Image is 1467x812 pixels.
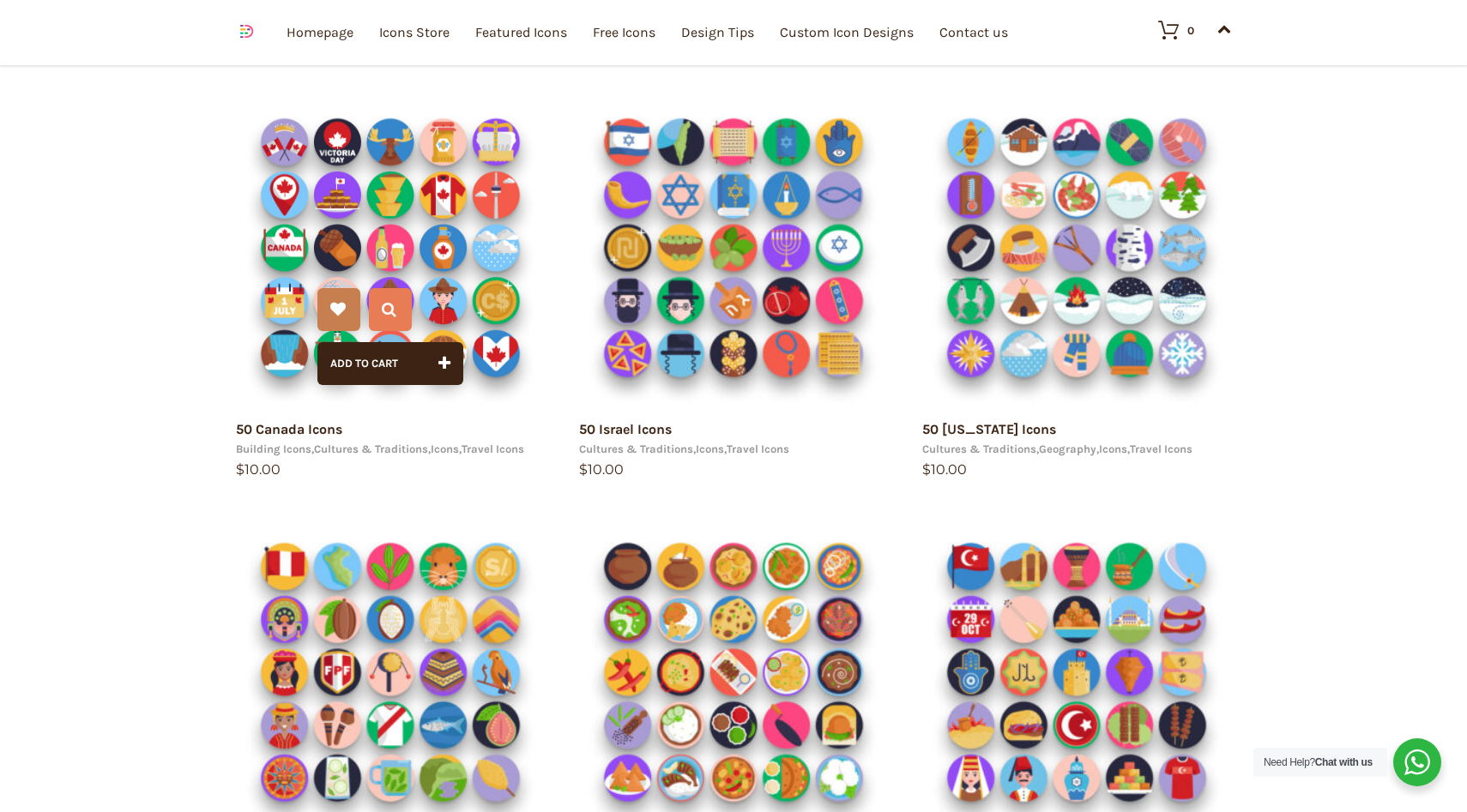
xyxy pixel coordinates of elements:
[579,461,588,478] span: $
[922,421,1056,437] a: 50 [US_STATE] Icons
[236,421,342,437] a: 50 Canada Icons
[236,443,545,454] div: , , ,
[462,442,524,455] a: Travel Icons
[579,442,693,455] a: Cultures & Traditions
[1099,442,1127,455] a: Icons
[236,461,281,478] bdi: 10.00
[1039,442,1096,455] a: Geography
[236,442,311,455] a: Building Icons
[727,442,789,455] a: Travel Icons
[1141,20,1194,40] a: 0
[922,443,1231,454] div: , , ,
[317,342,463,385] button: Add to cart
[696,442,724,455] a: Icons
[579,443,888,454] div: , ,
[431,442,459,455] a: Icons
[579,461,624,478] bdi: 10.00
[236,461,244,478] span: $
[922,461,931,478] span: $
[1264,756,1373,768] span: Need Help?
[922,442,1036,455] a: Cultures & Traditions
[330,357,398,370] span: Add to cart
[314,442,428,455] a: Cultures & Traditions
[1187,25,1194,36] div: 0
[1130,442,1192,455] a: Travel Icons
[579,421,672,437] a: 50 Israel Icons
[1315,756,1373,768] strong: Chat with us
[922,461,967,478] bdi: 10.00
